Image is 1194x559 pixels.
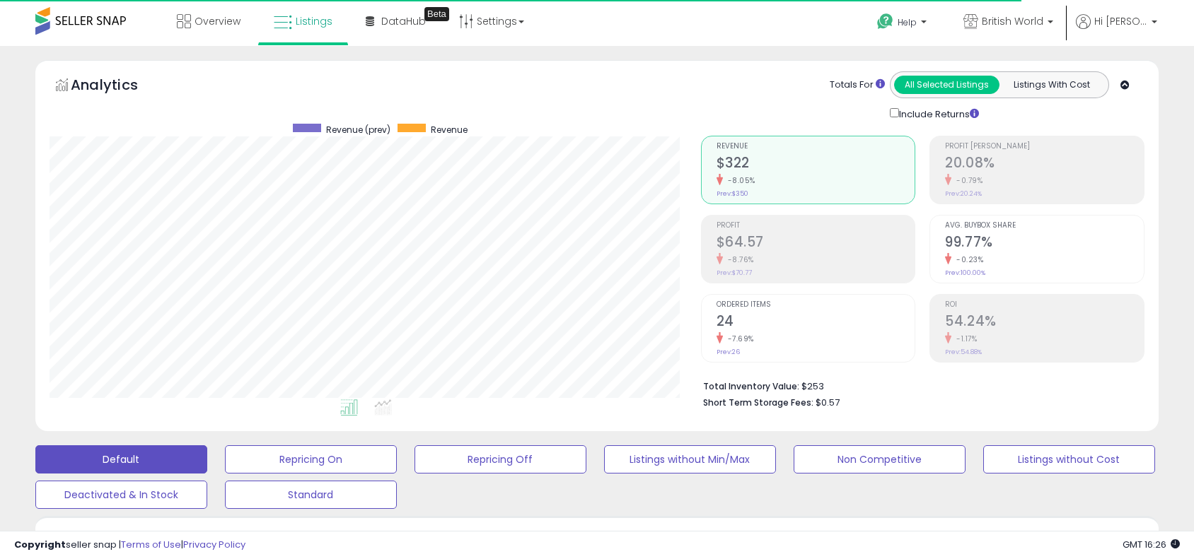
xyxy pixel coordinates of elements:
[717,143,915,151] span: Revenue
[717,313,915,332] h2: 24
[945,313,1144,332] h2: 54.24%
[225,481,397,509] button: Standard
[794,445,966,473] button: Non Competitive
[945,222,1144,230] span: Avg. Buybox Share
[381,14,426,28] span: DataHub
[71,75,166,98] h5: Analytics
[894,76,999,94] button: All Selected Listings
[945,269,985,277] small: Prev: 100.00%
[723,254,754,265] small: -8.76%
[983,445,1155,473] button: Listings without Cost
[717,155,915,174] h2: $322
[431,124,468,136] span: Revenue
[717,269,752,277] small: Prev: $70.77
[717,234,915,253] h2: $64.57
[723,334,754,344] small: -7.69%
[945,301,1144,309] span: ROI
[866,2,941,46] a: Help
[945,348,982,356] small: Prev: 54.88%
[876,13,894,30] i: Get Help
[225,445,397,473] button: Repricing On
[999,76,1104,94] button: Listings With Cost
[415,445,586,473] button: Repricing Off
[1076,14,1157,46] a: Hi [PERSON_NAME]
[35,445,207,473] button: Default
[717,301,915,309] span: Ordered Items
[945,234,1144,253] h2: 99.77%
[879,105,996,122] div: Include Returns
[816,396,840,409] span: $0.57
[898,16,917,28] span: Help
[945,155,1144,174] h2: 20.08%
[703,377,1135,394] li: $253
[195,14,240,28] span: Overview
[1123,538,1180,551] span: 2025-09-17 16:26 GMT
[703,396,813,408] b: Short Term Storage Fees:
[951,334,977,344] small: -1.17%
[424,7,449,21] div: Tooltip anchor
[951,175,983,186] small: -0.79%
[717,348,740,356] small: Prev: 26
[830,78,885,92] div: Totals For
[14,539,245,552] div: seller snap | |
[326,124,390,136] span: Revenue (prev)
[951,254,983,265] small: -0.23%
[121,538,181,551] a: Terms of Use
[982,14,1043,28] span: British World
[1094,14,1147,28] span: Hi [PERSON_NAME]
[717,222,915,230] span: Profit
[604,445,776,473] button: Listings without Min/Max
[945,143,1144,151] span: Profit [PERSON_NAME]
[717,189,748,198] small: Prev: $350
[945,189,982,198] small: Prev: 20.24%
[183,538,245,551] a: Privacy Policy
[703,380,799,392] b: Total Inventory Value:
[35,481,207,509] button: Deactivated & In Stock
[972,528,1159,541] p: Listing States:
[14,538,66,551] strong: Copyright
[723,175,755,186] small: -8.05%
[296,14,332,28] span: Listings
